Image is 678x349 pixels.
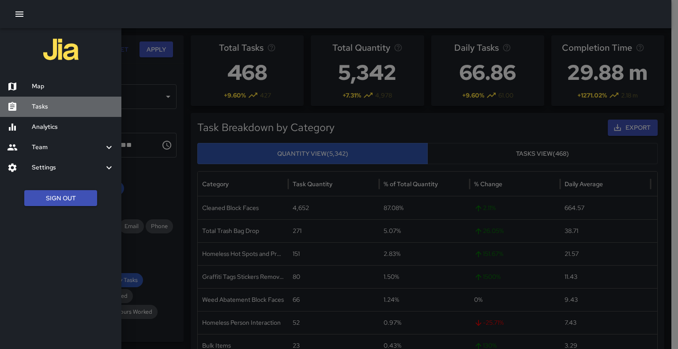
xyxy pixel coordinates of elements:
h6: Tasks [32,102,114,112]
h6: Analytics [32,122,114,132]
button: Sign Out [24,190,97,206]
h6: Map [32,82,114,91]
h6: Team [32,143,104,152]
img: jia-logo [43,32,79,67]
h6: Settings [32,163,104,173]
